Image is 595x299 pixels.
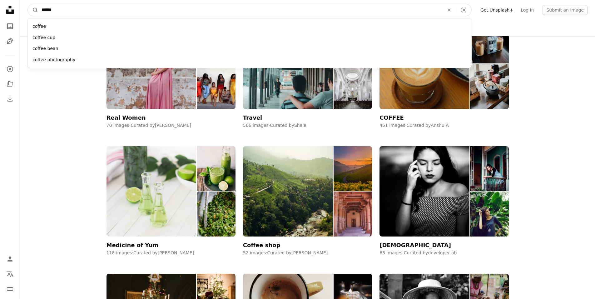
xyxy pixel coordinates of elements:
a: Photos [4,20,16,32]
div: COFFEE [379,114,404,122]
img: photo-1496278572195-e6003a211eab [379,146,469,237]
form: Find visuals sitewide [27,4,472,16]
div: 52 images · Curated by [PERSON_NAME] [243,250,372,256]
div: coffee bean [27,43,472,54]
a: Download History [4,93,16,105]
div: 566 images · Curated by Shaie [243,122,372,129]
div: Travel [243,114,262,122]
div: coffee photography [27,54,472,66]
img: photo-1487240347230-ba26dd87d085 [470,146,508,191]
a: Log in [517,5,538,15]
div: Real Women [107,114,146,122]
a: Illustrations [4,35,16,47]
div: 70 images · Curated by [PERSON_NAME] [107,122,236,129]
a: Home — Unsplash [4,4,16,17]
div: 451 images · Curated by Anshu A [379,122,508,129]
div: Coffee shop [243,242,280,249]
a: Log in / Sign up [4,253,16,265]
button: Menu [4,283,16,295]
div: Medicine of Yum [107,242,159,249]
img: photo-1557753478-b9fb74f39eb5 [197,146,235,191]
img: photo-1642993317556-801ffed6ad01 [334,192,372,237]
img: photo-1500930837254-64a75e2a13e2 [107,146,196,237]
img: photo-1490758966275-7ca4b329fbb1 [334,64,372,109]
button: Language [4,268,16,280]
div: coffee cup [27,32,472,43]
a: Explore [4,63,16,75]
div: 63 images · Curated by developer ab [379,250,508,256]
a: Medicine of Yum [107,146,236,248]
img: photo-1493655430214-3dd7718460bb [197,64,235,109]
img: photo-1714409571530-62e0942da4e2 [470,18,508,63]
a: Get Unsplash+ [477,5,517,15]
a: Travel [243,18,372,121]
a: Collections [4,78,16,90]
button: Clear [442,4,456,16]
div: [DEMOGRAPHIC_DATA] [379,242,451,249]
a: Real Women [107,18,236,121]
div: coffee [27,21,472,32]
img: photo-1498048615146-6a435b1e65a4 [197,192,235,237]
img: photo-1627370778723-4d26700cd972 [334,146,372,191]
a: COFFEE [379,18,508,121]
img: photo-1713707133573-55023cb5d283 [470,64,508,109]
button: Search Unsplash [28,4,38,16]
a: [DEMOGRAPHIC_DATA] [379,146,508,248]
button: Visual search [456,4,471,16]
a: Coffee shop [243,146,372,248]
img: photo-1486964624925-c5a4676d8b39 [470,192,508,237]
img: photo-1616388969587-8196f32388b4 [243,146,333,237]
div: 118 images · Curated by [PERSON_NAME] [107,250,236,256]
button: Submit an image [543,5,588,15]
